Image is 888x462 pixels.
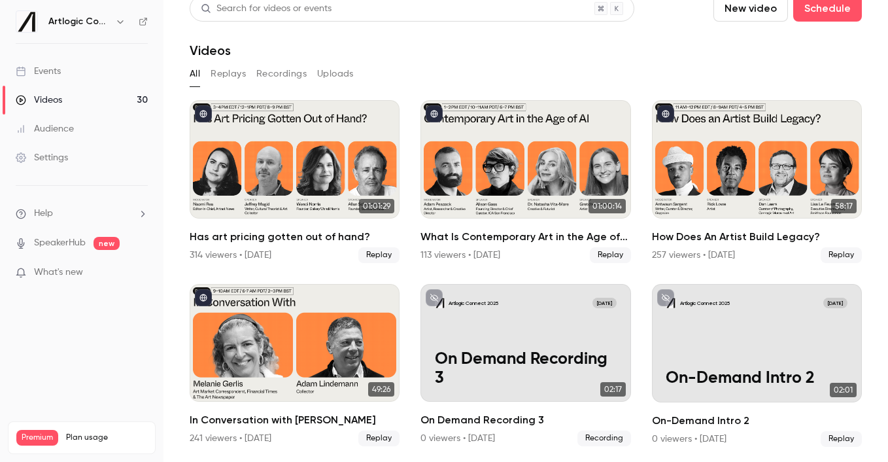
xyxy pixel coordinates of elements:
[132,267,148,279] iframe: Noticeable Trigger
[652,249,735,262] div: 257 viewers • [DATE]
[823,298,847,308] span: [DATE]
[420,100,630,263] li: What Is Contemporary Art in the Age of AI?
[190,100,400,263] li: Has art pricing gotten out of hand?
[657,105,674,122] button: published
[449,300,498,307] p: Artlogic Connect 2025
[34,266,83,279] span: What's new
[420,432,495,445] div: 0 viewers • [DATE]
[830,383,857,397] span: 02:01
[317,63,354,84] button: Uploads
[592,298,617,308] span: [DATE]
[190,412,400,428] h2: In Conversation with [PERSON_NAME]
[34,207,53,221] span: Help
[420,249,500,262] div: 113 viewers • [DATE]
[420,412,630,428] h2: On Demand Recording 3
[190,284,400,447] li: In Conversation with Adam Lindemann
[94,237,120,250] span: new
[420,284,630,447] a: On Demand Recording 3Artlogic Connect 2025[DATE]On Demand Recording 302:17On Demand Recording 30 ...
[426,105,443,122] button: published
[420,100,630,263] a: 01:00:14What Is Contemporary Art in the Age of AI?113 viewers • [DATE]Replay
[652,100,862,263] li: How Does An Artist Build Legacy?
[256,63,307,84] button: Recordings
[195,289,212,306] button: published
[190,43,231,58] h1: Videos
[590,247,631,263] span: Replay
[426,289,443,306] button: unpublished
[16,151,68,164] div: Settings
[680,300,730,307] p: Artlogic Connect 2025
[666,369,847,388] p: On-Demand Intro 2
[821,431,862,447] span: Replay
[16,65,61,78] div: Events
[16,207,148,221] li: help-dropdown-opener
[34,236,86,250] a: SpeakerHub
[16,122,74,135] div: Audience
[652,413,862,429] h2: On-Demand Intro 2
[821,247,862,263] span: Replay
[420,284,630,447] li: On Demand Recording 3
[652,284,862,447] a: On-Demand Intro 2Artlogic Connect 2025[DATE]On-Demand Intro 202:01On-Demand Intro 20 viewers • [D...
[16,430,58,446] span: Premium
[657,289,674,306] button: unpublished
[589,199,626,213] span: 01:00:14
[48,15,110,28] h6: Artlogic Connect 2025
[652,433,726,446] div: 0 viewers • [DATE]
[211,63,246,84] button: Replays
[16,94,62,107] div: Videos
[190,432,271,445] div: 241 viewers • [DATE]
[420,229,630,245] h2: What Is Contemporary Art in the Age of AI?
[358,431,400,446] span: Replay
[190,100,400,263] a: 01:01:29Has art pricing gotten out of hand?314 viewers • [DATE]Replay
[16,11,37,32] img: Artlogic Connect 2025
[600,382,626,397] span: 02:17
[66,433,147,443] span: Plan usage
[652,284,862,447] li: On-Demand Intro 2
[190,284,400,447] a: 49:26In Conversation with [PERSON_NAME]241 viewers • [DATE]Replay
[358,247,400,263] span: Replay
[831,199,857,213] span: 58:17
[368,382,394,397] span: 49:26
[577,431,631,446] span: Recording
[190,229,400,245] h2: Has art pricing gotten out of hand?
[652,100,862,263] a: 58:17How Does An Artist Build Legacy?257 viewers • [DATE]Replay
[652,229,862,245] h2: How Does An Artist Build Legacy?
[190,249,271,262] div: 314 viewers • [DATE]
[190,63,200,84] button: All
[195,105,212,122] button: published
[359,199,394,213] span: 01:01:29
[435,350,617,388] p: On Demand Recording 3
[201,2,332,16] div: Search for videos or events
